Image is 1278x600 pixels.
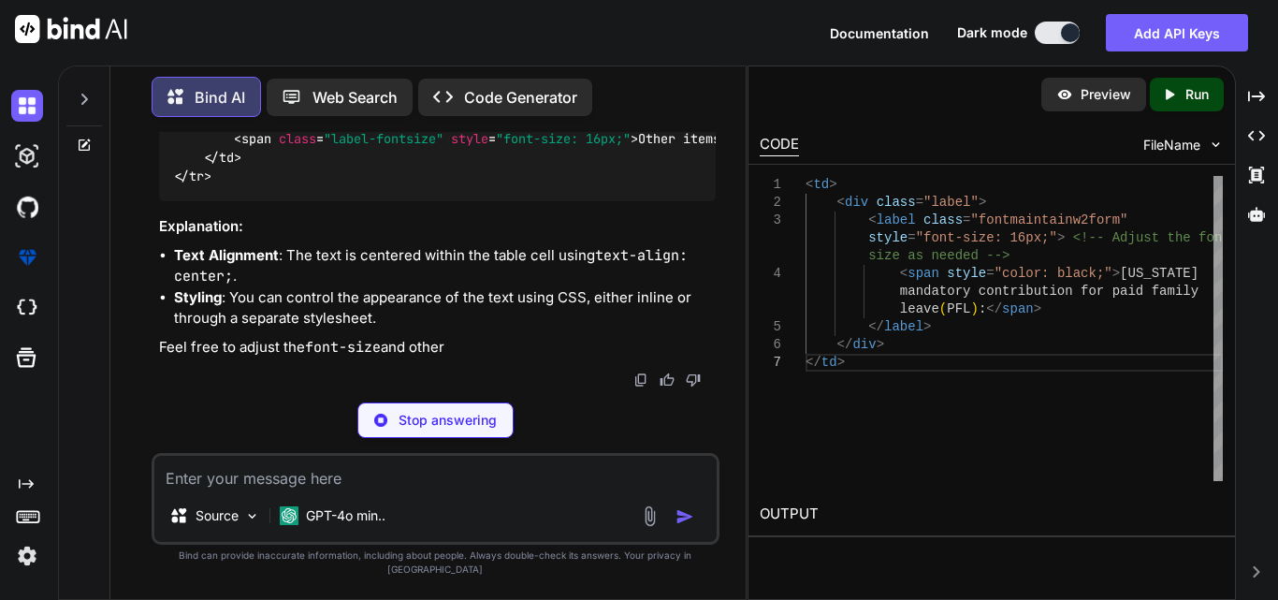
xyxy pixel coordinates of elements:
[760,212,781,229] div: 3
[837,337,853,352] span: </
[152,549,719,577] p: Bind can provide inaccurate information, including about people. Always double-check its answers....
[189,168,204,185] span: tr
[760,354,781,372] div: 7
[884,319,923,334] span: label
[979,301,986,316] span: :
[1143,136,1200,154] span: FileName
[464,86,577,109] p: Code Generator
[760,194,781,212] div: 2
[923,319,931,334] span: >
[241,130,271,147] span: span
[204,149,241,166] span: </ >
[923,195,979,210] span: "label"
[11,191,43,223] img: githubDark
[947,301,970,316] span: PFL
[986,266,994,281] span: =
[496,130,631,147] span: "font-size: 16px;"
[174,91,1027,186] code: Other items reported on this copy of Form W-2
[868,248,1009,263] span: size as needed -->
[174,287,716,329] li: : You can control the appearance of the text using CSS, either inline or through a separate style...
[324,130,443,147] span: "label-fontsize"
[806,177,813,192] span: <
[1081,85,1131,104] p: Preview
[970,301,978,316] span: )
[159,216,716,238] h3: Explanation:
[748,492,1235,536] h2: OUTPUT
[877,212,916,227] span: label
[451,130,488,147] span: style
[633,373,648,388] img: copy
[174,288,222,306] strong: Styling
[196,506,239,525] p: Source
[1056,86,1073,103] img: preview
[11,140,43,172] img: darkAi-studio
[806,355,821,370] span: </
[279,130,316,147] span: class
[939,301,947,316] span: (
[219,149,234,166] span: td
[280,506,298,525] img: GPT-4o mini
[11,292,43,324] img: cloudideIcon
[837,195,845,210] span: <
[916,230,1057,245] span: "font-size: 16px;"
[947,266,986,281] span: style
[760,134,799,156] div: CODE
[399,411,497,430] p: Stop answering
[1185,85,1209,104] p: Run
[877,195,916,210] span: class
[868,319,884,334] span: </
[760,336,781,354] div: 6
[1057,230,1065,245] span: >
[916,195,923,210] span: =
[963,212,970,227] span: =
[1112,266,1120,281] span: >
[306,506,385,525] p: GPT-4o min..
[868,230,908,245] span: style
[660,373,675,388] img: like
[830,23,929,43] button: Documentation
[813,177,829,192] span: td
[174,245,716,287] li: : The text is centered within the table cell using .
[11,241,43,273] img: premium
[1034,301,1041,316] span: >
[11,90,43,122] img: darkChat
[970,212,1127,227] span: "fontmaintainw2form"
[1106,14,1248,51] button: Add API Keys
[900,301,939,316] span: leave
[979,195,986,210] span: >
[908,230,915,245] span: =
[821,355,837,370] span: td
[908,266,939,281] span: span
[923,212,963,227] span: class
[868,212,876,227] span: <
[1002,301,1034,316] span: span
[995,266,1112,281] span: "color: black;"
[195,86,245,109] p: Bind AI
[312,86,398,109] p: Web Search
[877,337,884,352] span: >
[986,301,1002,316] span: </
[639,505,661,527] img: attachment
[15,15,127,43] img: Bind AI
[957,23,1027,42] span: Dark mode
[760,265,781,283] div: 4
[174,168,211,185] span: </ >
[159,337,716,359] p: Feel free to adjust the and other
[852,337,876,352] span: div
[11,540,43,572] img: settings
[675,507,694,526] img: icon
[234,130,638,147] span: < = = >
[305,338,381,357] code: font-size
[760,176,781,194] div: 1
[837,355,845,370] span: >
[1120,266,1198,281] span: [US_STATE]
[760,318,781,336] div: 5
[829,177,836,192] span: >
[686,373,701,388] img: dislike
[1208,137,1224,153] img: chevron down
[900,284,1198,299] span: mandatory contribution for paid family
[244,508,260,524] img: Pick Models
[174,246,279,264] strong: Text Alignment
[830,25,929,41] span: Documentation
[845,195,868,210] span: div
